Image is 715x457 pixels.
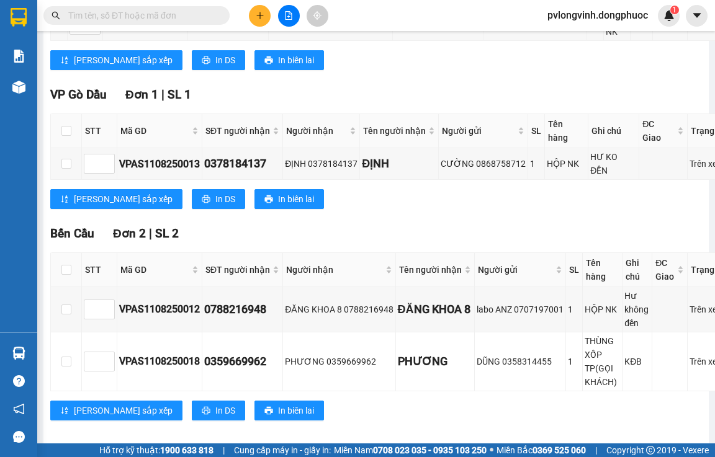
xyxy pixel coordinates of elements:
[149,226,152,241] span: |
[624,289,650,330] div: Hư không đền
[12,347,25,360] img: warehouse-icon
[12,81,25,94] img: warehouse-icon
[104,353,112,361] span: up
[104,165,112,172] span: down
[202,332,283,391] td: 0359669962
[256,11,264,20] span: plus
[52,11,60,20] span: search
[205,124,270,138] span: SĐT người nhận
[286,263,382,277] span: Người nhận
[60,406,69,416] span: sort-ascending
[161,87,164,102] span: |
[50,401,182,420] button: sort-ascending[PERSON_NAME] sắp xếp
[117,287,202,332] td: VPAS1108250012
[254,189,324,209] button: printerIn biên lai
[60,56,69,66] span: sort-ascending
[101,164,114,173] span: Decrease Value
[477,303,564,316] div: labo ANZ 0707197001
[13,375,25,387] span: question-circle
[192,401,245,420] button: printerIn DS
[686,5,708,27] button: caret-down
[595,443,597,457] span: |
[568,355,580,368] div: 1
[398,301,472,318] div: ĐĂNG KHOA 8
[278,53,314,67] span: In biên lai
[119,156,200,172] div: VPAS1108250013
[125,87,158,102] span: Đơn 1
[583,253,623,287] th: Tên hàng
[663,10,675,21] img: icon-new-feature
[215,404,235,417] span: In DS
[50,189,182,209] button: sort-ascending[PERSON_NAME] sắp xếp
[363,124,426,138] span: Tên người nhận
[441,157,526,171] div: CƯỜNG 0868758712
[285,303,393,316] div: ĐĂNG KHOA 8 0788216948
[278,5,300,27] button: file-add
[691,10,703,21] span: caret-down
[104,156,112,164] span: up
[160,445,214,455] strong: 1900 633 818
[360,148,439,180] td: ĐỊNH
[590,150,637,177] div: HƯ KO ĐỀN
[264,195,273,205] span: printer
[82,253,117,287] th: STT
[99,443,214,457] span: Hỗ trợ kỹ thuật:
[202,287,283,332] td: 0788216948
[215,53,235,67] span: In DS
[530,157,542,171] div: 1
[478,263,553,277] span: Người gửi
[286,124,347,138] span: Người nhận
[646,446,655,455] span: copyright
[254,50,324,70] button: printerIn biên lai
[285,157,357,171] div: ĐỊNH 0378184137
[528,114,545,148] th: SL
[373,445,487,455] strong: 0708 023 035 - 0935 103 250
[497,443,586,457] span: Miền Bắc
[313,11,322,20] span: aim
[624,355,650,368] div: KĐB
[223,443,225,457] span: |
[12,50,25,63] img: solution-icon
[623,253,652,287] th: Ghi chú
[547,157,586,171] div: HỘP NK
[117,148,202,180] td: VPAS1108250013
[101,362,114,371] span: Decrease Value
[254,401,324,420] button: printerIn biên lai
[60,195,69,205] span: sort-ascending
[192,50,245,70] button: printerIn DS
[396,332,475,391] td: PHƯƠNG
[334,443,487,457] span: Miền Nam
[82,114,117,148] th: STT
[215,192,235,206] span: In DS
[278,192,314,206] span: In biên lai
[285,355,393,368] div: PHƯƠNG 0359669962
[670,6,679,14] sup: 1
[234,443,331,457] span: Cung cấp máy in - giấy in:
[74,53,173,67] span: [PERSON_NAME] sắp xếp
[74,404,173,417] span: [PERSON_NAME] sắp xếp
[101,309,114,319] span: Decrease Value
[204,155,281,172] div: 0378184137
[50,50,182,70] button: sort-ascending[PERSON_NAME] sắp xếp
[68,9,215,22] input: Tìm tên, số ĐT hoặc mã đơn
[264,56,273,66] span: printer
[104,363,112,370] span: down
[362,155,436,172] div: ĐỊNH
[74,192,173,206] span: [PERSON_NAME] sắp xếp
[284,11,293,20] span: file-add
[104,301,112,309] span: up
[120,124,189,138] span: Mã GD
[101,352,114,362] span: Increase Value
[655,256,675,283] span: ĐC Giao
[101,154,114,164] span: Increase Value
[101,300,114,309] span: Increase Value
[50,87,107,102] span: VP Gò Dầu
[13,431,25,443] span: message
[533,445,586,455] strong: 0369 525 060
[202,148,283,180] td: 0378184137
[202,406,210,416] span: printer
[537,7,658,23] span: pvlongvinh.dongphuoc
[396,287,475,332] td: ĐĂNG KHOA 8
[119,353,200,369] div: VPAS1108250018
[672,6,677,14] span: 1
